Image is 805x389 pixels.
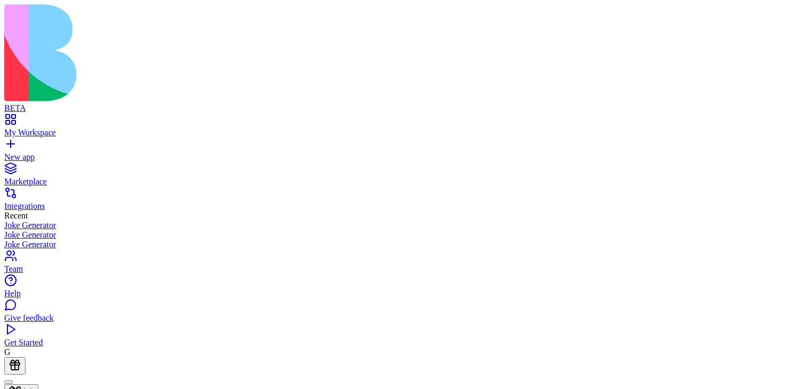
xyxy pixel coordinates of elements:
a: Give feedback [4,304,801,323]
div: BETA [4,103,801,113]
a: Get Started [4,328,801,347]
span: G [4,347,11,356]
div: Team [4,264,801,274]
div: Give feedback [4,313,801,323]
a: New app [4,143,801,162]
a: Marketplace [4,167,801,187]
div: My Workspace [4,128,801,137]
a: Help [4,279,801,298]
a: My Workspace [4,118,801,137]
img: logo [4,4,432,101]
span: Recent [4,211,28,220]
a: BETA [4,94,801,113]
a: Joke Generator [4,240,801,249]
div: Help [4,289,801,298]
a: Team [4,255,801,274]
a: Joke Generator [4,221,801,230]
div: Get Started [4,338,801,347]
a: Joke Generator [4,230,801,240]
div: New app [4,152,801,162]
a: Integrations [4,192,801,211]
div: Marketplace [4,177,801,187]
div: Integrations [4,201,801,211]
